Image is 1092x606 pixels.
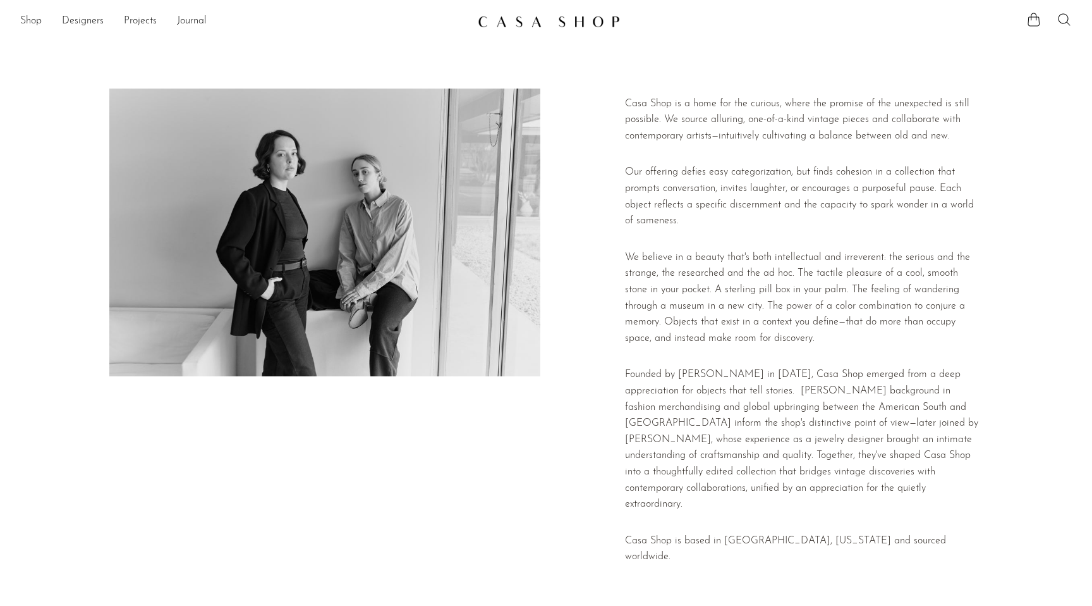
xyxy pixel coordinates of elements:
[20,11,468,32] nav: Desktop navigation
[625,533,983,566] p: Casa Shop is based in [GEOGRAPHIC_DATA], [US_STATE] and sourced worldwide.
[625,250,983,347] p: We believe in a beauty that's both intellectual and irreverent: the serious and the strange, the ...
[177,13,207,30] a: Journal
[20,11,468,32] ul: NEW HEADER MENU
[625,96,983,145] p: Casa Shop is a home for the curious, where the promise of the unexpected is still possible. We so...
[625,367,983,512] p: Founded by [PERSON_NAME] in [DATE], Casa Shop emerged from a deep appreciation for objects that t...
[625,164,983,229] p: Our offering defies easy categorization, but finds cohesion in a collection that prompts conversa...
[62,13,104,30] a: Designers
[124,13,157,30] a: Projects
[20,13,42,30] a: Shop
